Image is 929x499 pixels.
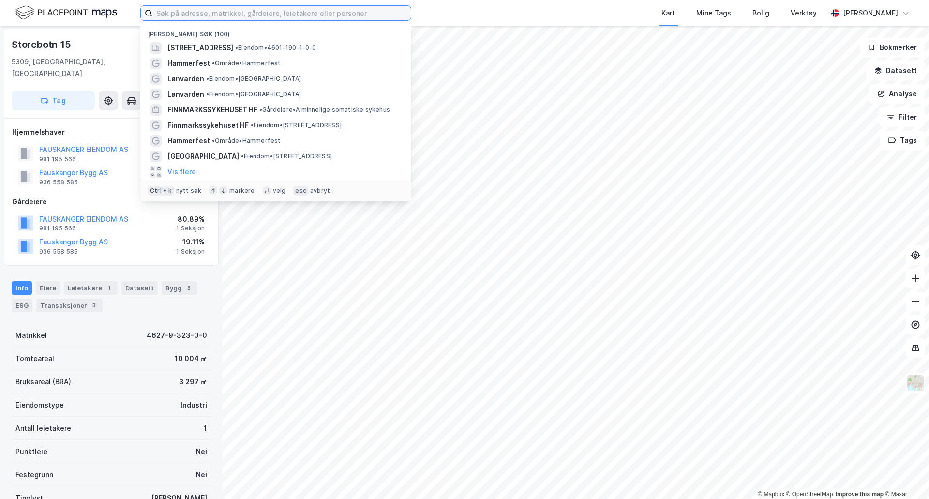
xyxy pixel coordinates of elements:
[64,281,118,295] div: Leietakere
[176,248,205,256] div: 1 Seksjon
[147,330,207,341] div: 4627-9-323-0-0
[15,399,64,411] div: Eiendomstype
[167,104,257,116] span: FINNMARKSSYKEHUSET HF
[196,469,207,481] div: Nei
[15,446,47,457] div: Punktleie
[12,299,32,312] div: ESG
[36,281,60,295] div: Eiere
[121,281,158,295] div: Datasett
[104,283,114,293] div: 1
[259,106,390,114] span: Gårdeiere • Alminnelige somatiske sykehus
[879,107,925,127] button: Filter
[167,73,204,85] span: Lønvarden
[15,353,54,364] div: Tomteareal
[241,152,332,160] span: Eiendom • [STREET_ADDRESS]
[212,137,281,145] span: Område • Hammerfest
[866,61,925,80] button: Datasett
[175,353,207,364] div: 10 004 ㎡
[176,236,205,248] div: 19.11%
[869,84,925,104] button: Analyse
[39,155,76,163] div: 981 195 566
[152,6,411,20] input: Søk på adresse, matrikkel, gårdeiere, leietakere eller personer
[906,374,925,392] img: Z
[696,7,731,19] div: Mine Tags
[229,187,255,195] div: markere
[179,376,207,388] div: 3 297 ㎡
[791,7,817,19] div: Verktøy
[251,121,254,129] span: •
[843,7,898,19] div: [PERSON_NAME]
[212,60,215,67] span: •
[167,120,249,131] span: Finnmarkssykehuset HF
[89,301,99,310] div: 3
[273,187,286,195] div: velg
[36,299,103,312] div: Transaksjoner
[259,106,262,113] span: •
[15,423,71,434] div: Antall leietakere
[180,399,207,411] div: Industri
[12,56,168,79] div: 5309, [GEOGRAPHIC_DATA], [GEOGRAPHIC_DATA]
[12,37,73,52] div: Storebotn 15
[293,186,308,196] div: esc
[196,446,207,457] div: Nei
[184,283,194,293] div: 3
[206,91,209,98] span: •
[758,491,784,498] a: Mapbox
[12,281,32,295] div: Info
[12,196,210,208] div: Gårdeiere
[661,7,675,19] div: Kart
[881,453,929,499] div: Kontrollprogram for chat
[206,75,209,82] span: •
[880,131,925,150] button: Tags
[176,213,205,225] div: 80.89%
[310,187,330,195] div: avbryt
[176,225,205,232] div: 1 Seksjon
[786,491,833,498] a: OpenStreetMap
[15,4,117,21] img: logo.f888ab2527a4732fd821a326f86c7f29.svg
[39,225,76,232] div: 981 195 566
[148,186,174,196] div: Ctrl + k
[167,89,204,100] span: Lønvarden
[206,75,301,83] span: Eiendom • [GEOGRAPHIC_DATA]
[12,91,95,110] button: Tag
[235,44,238,51] span: •
[167,151,239,162] span: [GEOGRAPHIC_DATA]
[39,179,78,186] div: 936 558 585
[167,42,233,54] span: [STREET_ADDRESS]
[881,453,929,499] iframe: Chat Widget
[167,135,210,147] span: Hammerfest
[251,121,342,129] span: Eiendom • [STREET_ADDRESS]
[212,137,215,144] span: •
[167,166,196,178] button: Vis flere
[15,469,53,481] div: Festegrunn
[206,91,301,98] span: Eiendom • [GEOGRAPHIC_DATA]
[836,491,884,498] a: Improve this map
[176,187,202,195] div: nytt søk
[167,58,210,69] span: Hammerfest
[15,376,71,388] div: Bruksareal (BRA)
[860,38,925,57] button: Bokmerker
[235,44,316,52] span: Eiendom • 4601-190-1-0-0
[12,126,210,138] div: Hjemmelshaver
[204,423,207,434] div: 1
[162,281,197,295] div: Bygg
[15,330,47,341] div: Matrikkel
[212,60,281,67] span: Område • Hammerfest
[140,23,411,40] div: [PERSON_NAME] søk (100)
[752,7,769,19] div: Bolig
[39,248,78,256] div: 936 558 585
[241,152,244,160] span: •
